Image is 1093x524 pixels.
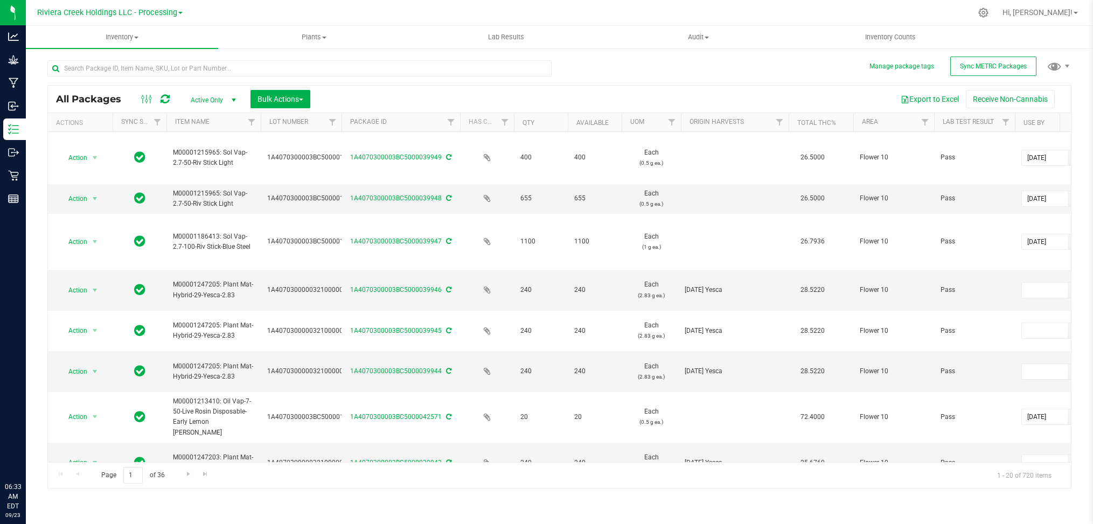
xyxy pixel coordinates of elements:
[1068,234,1083,249] span: select
[523,119,534,127] a: Qty
[134,234,145,249] span: In Sync
[520,458,561,468] span: 240
[628,280,674,300] span: Each
[628,232,674,252] span: Each
[59,191,88,206] span: Action
[267,366,358,376] span: 1A4070300000321000001198
[257,95,303,103] span: Bulk Actions
[950,57,1036,76] button: Sync METRC Packages
[444,413,451,421] span: Sync from Compliance System
[941,326,1008,336] span: Pass
[574,285,615,295] span: 240
[350,327,442,334] a: 1A4070300003BC5000039945
[795,234,830,249] span: 26.7936
[628,188,674,209] span: Each
[267,152,359,163] span: 1A4070300003BC5000015757
[173,148,254,168] span: M00001215965: Sol Vap-2.7-50-Riv Stick Light
[1068,455,1083,470] span: select
[966,90,1055,108] button: Receive Non-Cannabis
[8,147,19,158] inline-svg: Outbound
[59,455,88,470] span: Action
[8,54,19,65] inline-svg: Grow
[269,118,308,125] a: Lot Number
[444,237,451,245] span: Sync from Compliance System
[59,234,88,249] span: Action
[59,283,88,298] span: Action
[602,26,795,48] a: Audit
[630,118,644,125] a: UOM
[860,152,928,163] span: Flower 10
[350,118,387,125] a: Package ID
[574,458,615,468] span: 240
[267,326,358,336] span: 1A4070300000321000001198
[941,285,1008,295] span: Pass
[795,323,830,339] span: 28.5220
[350,413,442,421] a: 1A4070300003BC5000042571
[180,467,196,481] a: Go to the next page
[628,361,674,382] span: Each
[1024,119,1045,127] a: Use By
[943,118,994,125] a: Lab Test Result
[860,326,928,336] span: Flower 10
[474,32,539,42] span: Lab Results
[8,170,19,181] inline-svg: Retail
[444,286,451,294] span: Sync from Compliance System
[520,193,561,204] span: 655
[988,467,1060,483] span: 1 - 20 of 720 items
[795,150,830,165] span: 26.5000
[520,236,561,247] span: 1100
[941,236,1008,247] span: Pass
[960,62,1027,70] span: Sync METRC Packages
[88,409,102,424] span: select
[869,62,934,71] button: Manage package tags
[88,323,102,338] span: select
[175,118,210,125] a: Item Name
[350,367,442,375] a: 1A4070300003BC5000039944
[574,193,615,204] span: 655
[520,366,561,376] span: 240
[350,237,442,245] a: 1A4070300003BC5000039947
[941,412,1008,422] span: Pass
[574,366,615,376] span: 240
[219,32,410,42] span: Plants
[8,101,19,111] inline-svg: Inbound
[267,412,359,422] span: 1A4070300003BC5000015952
[860,458,928,468] span: Flower 10
[92,467,173,484] span: Page of 36
[444,367,451,375] span: Sync from Compliance System
[444,327,451,334] span: Sync from Compliance System
[628,407,674,427] span: Each
[88,364,102,379] span: select
[88,191,102,206] span: select
[56,93,132,105] span: All Packages
[1068,364,1083,379] span: select
[198,467,213,481] a: Go to the last page
[59,364,88,379] span: Action
[894,90,966,108] button: Export to Excel
[350,286,442,294] a: 1A4070300003BC5000039946
[267,285,358,295] span: 1A4070300000321000001198
[795,282,830,298] span: 28.5220
[941,458,1008,468] span: Pass
[134,282,145,297] span: In Sync
[574,152,615,163] span: 400
[8,193,19,204] inline-svg: Reports
[442,113,460,131] a: Filter
[324,113,342,131] a: Filter
[496,113,514,131] a: Filter
[628,242,674,252] p: (1 g ea.)
[250,90,310,108] button: Bulk Actions
[794,26,986,48] a: Inventory Counts
[243,113,261,131] a: Filter
[134,455,145,470] span: In Sync
[797,119,836,127] a: Total THC%
[173,452,254,473] span: M00001247203: Plant Mat-Hybrid-25-Yesca-2.83
[134,364,145,379] span: In Sync
[123,467,143,484] input: 1
[520,412,561,422] span: 20
[59,409,88,424] span: Action
[88,283,102,298] span: select
[1068,323,1083,338] span: select
[628,372,674,382] p: (2.83 g ea.)
[47,60,552,76] input: Search Package ID, Item Name, SKU, Lot or Part Number...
